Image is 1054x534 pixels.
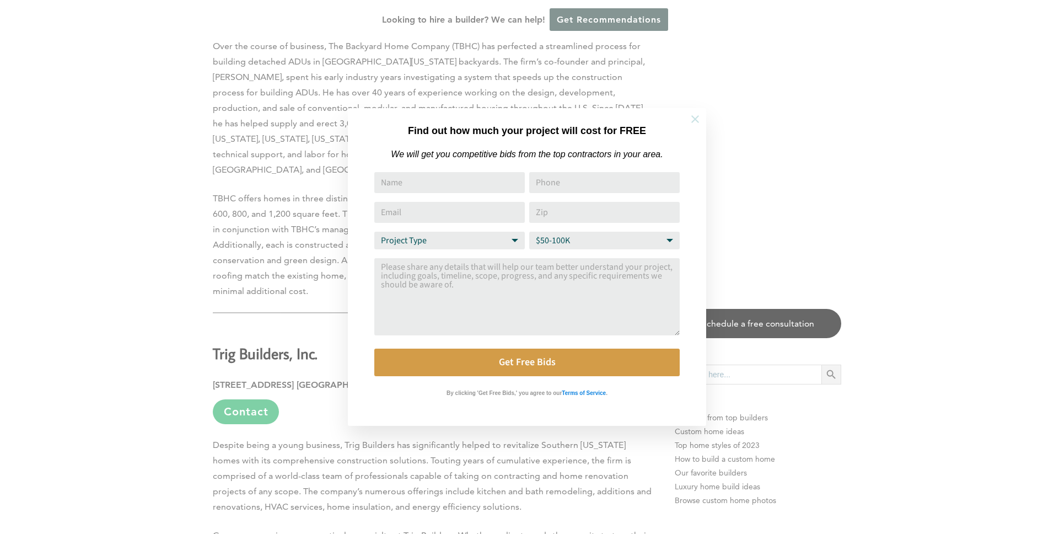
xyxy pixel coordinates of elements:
[842,455,1041,521] iframe: Drift Widget Chat Controller
[374,258,680,335] textarea: Comment or Message
[374,172,525,193] input: Name
[374,349,680,376] button: Get Free Bids
[408,125,646,136] strong: Find out how much your project will cost for FREE
[676,100,714,138] button: Close
[374,232,525,249] select: Project Type
[606,390,607,396] strong: .
[562,390,606,396] strong: Terms of Service
[374,202,525,223] input: Email Address
[447,390,562,396] strong: By clicking 'Get Free Bids,' you agree to our
[529,172,680,193] input: Phone
[529,232,680,249] select: Budget Range
[391,149,663,159] em: We will get you competitive bids from the top contractors in your area.
[529,202,680,223] input: Zip
[562,387,606,397] a: Terms of Service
